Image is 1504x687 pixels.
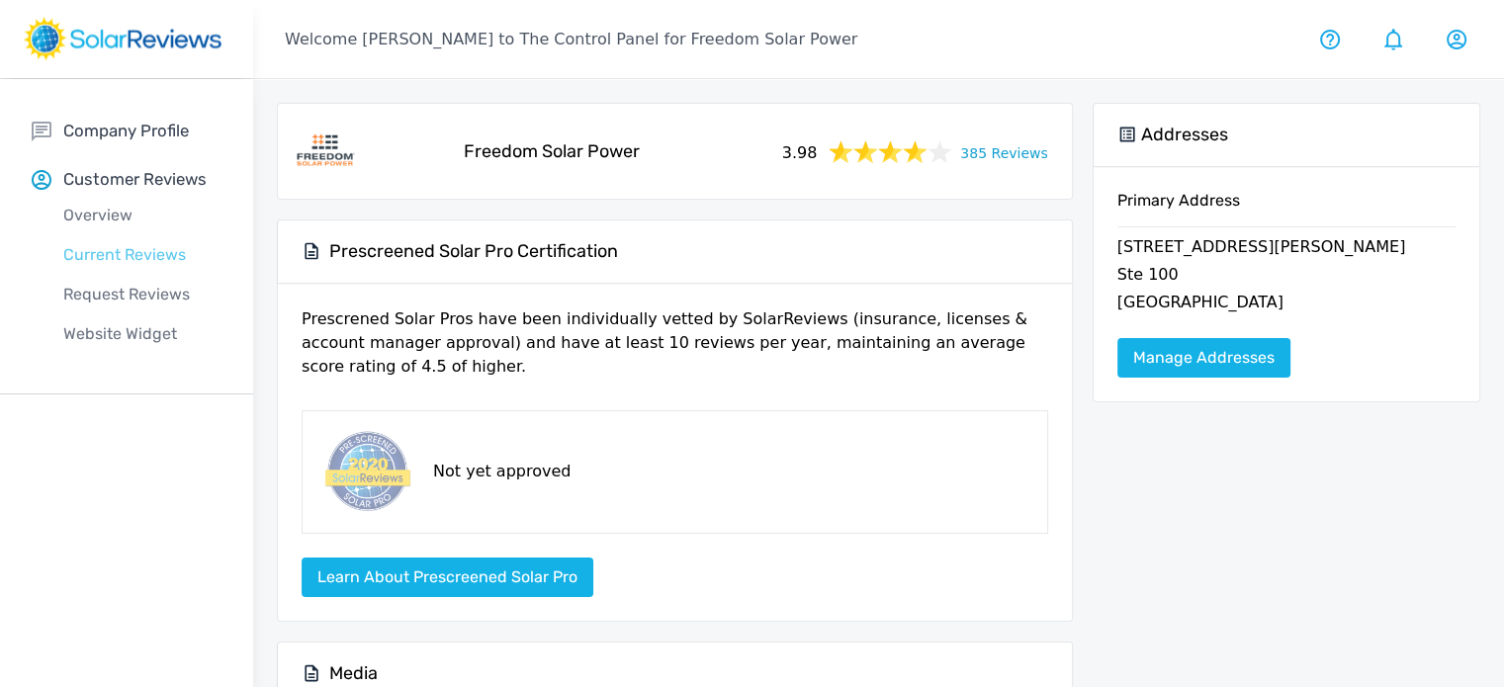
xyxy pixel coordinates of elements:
[960,139,1047,164] a: 385 Reviews
[1117,338,1290,378] a: Manage Addresses
[302,307,1048,394] p: Prescrened Solar Pros have been individually vetted by SolarReviews (insurance, licenses & accoun...
[433,460,571,483] p: Not yet approved
[302,558,593,597] button: Learn about Prescreened Solar Pro
[32,322,253,346] p: Website Widget
[329,240,618,263] h5: Prescreened Solar Pro Certification
[32,314,253,354] a: Website Widget
[63,119,189,143] p: Company Profile
[32,204,253,227] p: Overview
[464,140,640,163] h5: Freedom Solar Power
[1117,191,1456,226] h6: Primary Address
[285,28,857,51] p: Welcome [PERSON_NAME] to The Control Panel for Freedom Solar Power
[782,137,818,165] span: 3.98
[1117,291,1456,318] p: [GEOGRAPHIC_DATA]
[32,275,253,314] a: Request Reviews
[1141,124,1228,146] h5: Addresses
[329,662,378,685] h5: Media
[1117,263,1456,291] p: Ste 100
[32,196,253,235] a: Overview
[32,243,253,267] p: Current Reviews
[32,283,253,306] p: Request Reviews
[1117,235,1456,263] p: [STREET_ADDRESS][PERSON_NAME]
[32,235,253,275] a: Current Reviews
[302,567,593,586] a: Learn about Prescreened Solar Pro
[318,427,413,517] img: prescreened-badge.png
[63,167,207,192] p: Customer Reviews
